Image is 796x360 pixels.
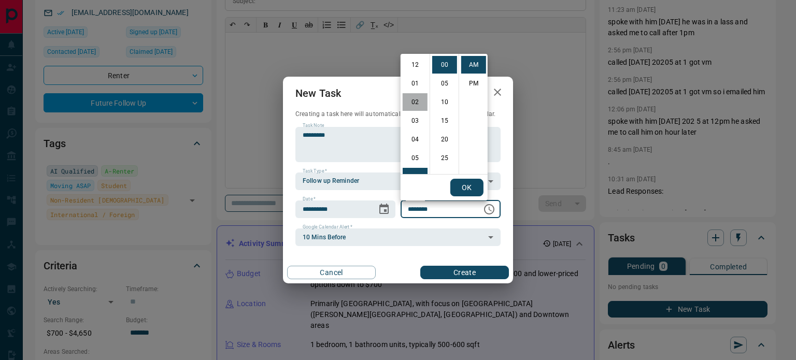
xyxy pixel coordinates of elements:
label: Google Calendar Alert [303,224,352,231]
li: 10 minutes [432,93,457,111]
li: 5 minutes [432,75,457,92]
li: 2 hours [403,93,428,111]
li: 12 hours [403,56,428,74]
ul: Select hours [401,54,430,174]
label: Task Note [303,122,324,129]
li: PM [461,75,486,92]
p: Creating a task here will automatically add it to your Google Calendar. [295,110,501,119]
label: Date [303,196,316,203]
li: 25 minutes [432,149,457,167]
li: 5 hours [403,149,428,167]
li: AM [461,56,486,74]
li: 4 hours [403,131,428,148]
li: 15 minutes [432,112,457,129]
h2: New Task [283,77,353,110]
ul: Select meridiem [459,54,488,174]
li: 20 minutes [432,131,457,148]
label: Task Type [303,168,327,175]
label: Time [408,196,421,203]
li: 0 minutes [432,56,457,74]
li: 6 hours [403,168,428,185]
li: 3 hours [403,112,428,129]
ul: Select minutes [430,54,459,174]
button: Create [420,266,509,279]
button: Cancel [287,266,376,279]
li: 1 hours [403,75,428,92]
li: 30 minutes [432,168,457,185]
div: 10 Mins Before [295,228,501,246]
button: Choose date, selected date is Sep 18, 2025 [374,199,394,220]
button: Choose time, selected time is 6:00 AM [479,199,500,220]
button: OK [450,179,484,196]
div: Follow up Reminder [295,172,501,190]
